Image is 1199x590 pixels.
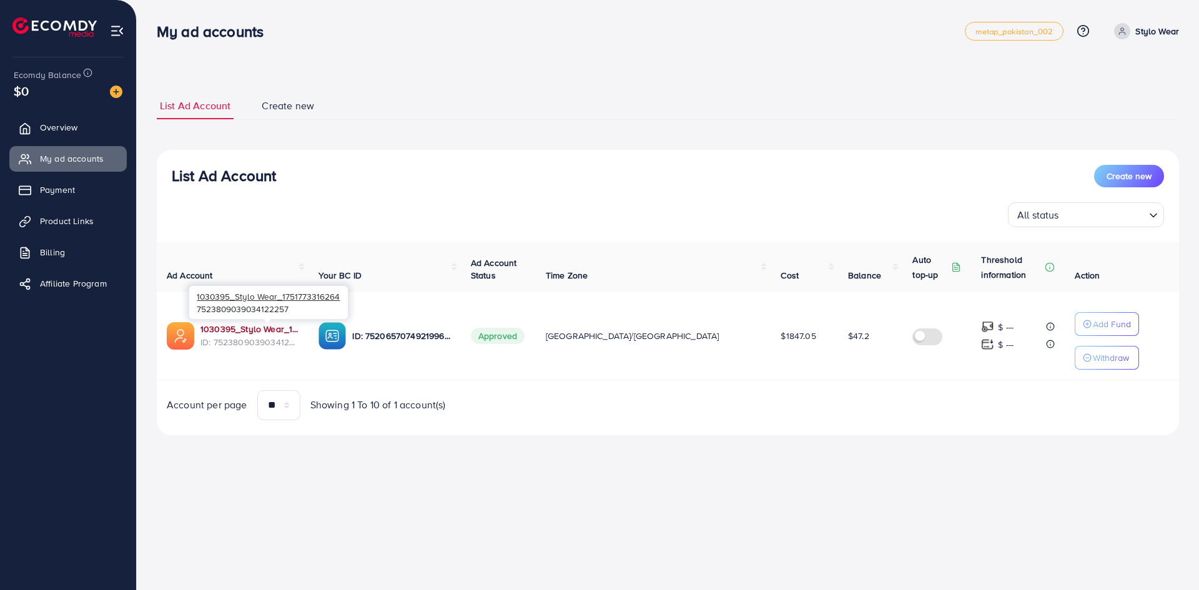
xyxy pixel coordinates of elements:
[310,398,446,412] span: Showing 1 To 10 of 1 account(s)
[197,290,340,302] span: 1030395_Stylo Wear_1751773316264
[981,252,1042,282] p: Threshold information
[318,322,346,350] img: ic-ba-acc.ded83a64.svg
[40,215,94,227] span: Product Links
[1109,23,1179,39] a: Stylo Wear
[1093,317,1131,332] p: Add Fund
[546,330,719,342] span: [GEOGRAPHIC_DATA]/[GEOGRAPHIC_DATA]
[40,184,75,196] span: Payment
[1146,534,1190,581] iframe: Chat
[160,99,230,113] span: List Ad Account
[1093,350,1129,365] p: Withdraw
[14,69,81,81] span: Ecomdy Balance
[981,338,994,351] img: top-up amount
[318,269,362,282] span: Your BC ID
[40,152,104,165] span: My ad accounts
[781,330,816,342] span: $1847.05
[975,27,1053,36] span: metap_pakistan_002
[167,322,194,350] img: ic-ads-acc.e4c84228.svg
[998,337,1014,352] p: $ ---
[9,115,127,140] a: Overview
[9,240,127,265] a: Billing
[189,286,348,319] div: 7523809039034122257
[9,271,127,296] a: Affiliate Program
[172,167,276,185] h3: List Ad Account
[167,269,213,282] span: Ad Account
[981,320,994,333] img: top-up amount
[157,22,274,41] h3: My ad accounts
[12,17,97,37] img: logo
[200,323,299,335] a: 1030395_Stylo Wear_1751773316264
[9,177,127,202] a: Payment
[110,86,122,98] img: image
[912,252,949,282] p: Auto top-up
[40,121,77,134] span: Overview
[352,328,450,343] p: ID: 7520657074921996304
[848,269,881,282] span: Balance
[848,330,869,342] span: $47.2
[965,22,1064,41] a: metap_pakistan_002
[1008,202,1164,227] div: Search for option
[200,336,299,348] span: ID: 7523809039034122257
[9,209,127,234] a: Product Links
[1135,24,1179,39] p: Stylo Wear
[40,277,107,290] span: Affiliate Program
[110,24,124,38] img: menu
[9,146,127,171] a: My ad accounts
[998,320,1014,335] p: $ ---
[1094,165,1164,187] button: Create new
[167,398,247,412] span: Account per page
[1015,206,1062,224] span: All status
[1075,269,1100,282] span: Action
[1075,346,1139,370] button: Withdraw
[40,246,65,258] span: Billing
[781,269,799,282] span: Cost
[1063,204,1144,224] input: Search for option
[1075,312,1139,336] button: Add Fund
[1107,170,1152,182] span: Create new
[471,328,525,344] span: Approved
[262,99,314,113] span: Create new
[14,82,29,100] span: $0
[471,257,517,282] span: Ad Account Status
[546,269,588,282] span: Time Zone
